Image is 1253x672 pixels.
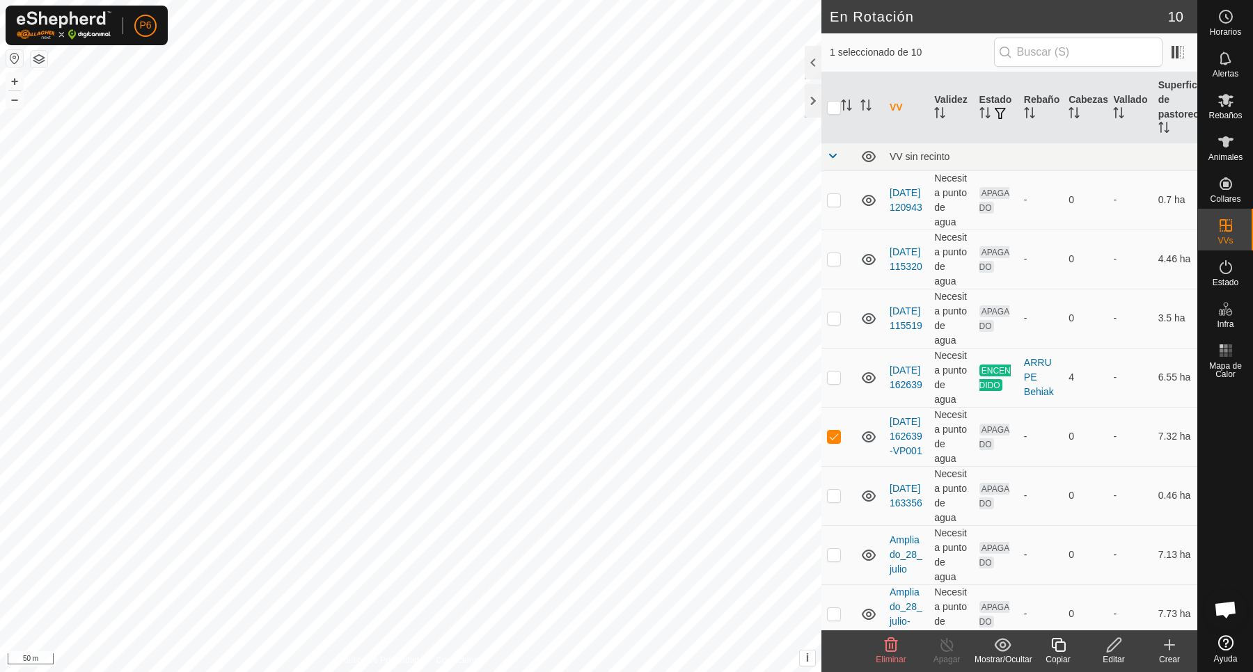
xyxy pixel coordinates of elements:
[1024,355,1057,399] div: ARRUPE Behiak
[6,73,23,90] button: +
[929,348,973,407] td: Necesita punto de agua
[1168,6,1183,27] span: 10
[876,655,906,664] span: Eliminar
[979,542,1010,568] span: APAGADO
[929,230,973,289] td: Necesita punto de agua
[1153,72,1197,143] th: Superficie de pastoreo
[1086,653,1142,666] div: Editar
[929,466,973,525] td: Necesita punto de agua
[929,72,973,143] th: Validez
[1153,584,1197,643] td: 7.73 ha
[800,650,815,666] button: i
[6,50,23,67] button: Restablecer Mapa
[1217,237,1233,245] span: VVs
[830,45,994,60] span: 1 seleccionado de 10
[979,424,1010,450] span: APAGADO
[1063,407,1108,466] td: 0
[1063,584,1108,643] td: 0
[890,586,922,641] a: Ampliado_28_julio-VP001
[979,365,1011,391] span: ENCENDIDO
[890,187,922,213] a: [DATE] 120943
[436,654,482,666] a: Contáctenos
[1024,488,1057,503] div: -
[860,102,872,113] p-sorticon: Activar para ordenar
[1108,466,1152,525] td: -
[1024,109,1035,120] p-sorticon: Activar para ordenar
[1024,429,1057,444] div: -
[806,652,809,664] span: i
[1213,70,1238,78] span: Alertas
[339,654,419,666] a: Política de Privacidad
[1024,311,1057,326] div: -
[1024,193,1057,207] div: -
[1108,289,1152,348] td: -
[1153,348,1197,407] td: 6.55 ha
[1030,653,1086,666] div: Copiar
[1142,653,1197,666] div: Crear
[1205,589,1247,630] div: Chat abierto
[1158,124,1169,135] p-sorticon: Activar para ordenar
[929,584,973,643] td: Necesita punto de agua
[1198,630,1253,669] a: Ayuda
[1201,362,1250,378] span: Mapa de Calor
[890,305,922,331] a: [DATE] 115519
[1018,72,1063,143] th: Rebaño
[1113,109,1124,120] p-sorticon: Activar para ordenar
[1217,320,1234,328] span: Infra
[1024,607,1057,621] div: -
[1063,525,1108,584] td: 0
[1208,153,1243,161] span: Animales
[994,38,1163,67] input: Buscar (S)
[1108,170,1152,230] td: -
[6,91,23,108] button: –
[890,151,1192,162] div: VV sin recinto
[1153,230,1197,289] td: 4.46 ha
[890,416,922,456] a: [DATE] 162639-VP001
[1153,170,1197,230] td: 0.7 ha
[975,653,1030,666] div: Mostrar/Ocultar
[1108,348,1152,407] td: -
[1108,72,1152,143] th: Vallado
[919,653,975,666] div: Apagar
[929,407,973,466] td: Necesita punto de agua
[1063,289,1108,348] td: 0
[1063,466,1108,525] td: 0
[890,246,922,272] a: [DATE] 115320
[1153,289,1197,348] td: 3.5 ha
[929,525,973,584] td: Necesita punto de agua
[934,109,945,120] p-sorticon: Activar para ordenar
[17,11,111,40] img: Logo Gallagher
[1024,547,1057,562] div: -
[139,18,151,33] span: P6
[31,51,47,67] button: Capas del Mapa
[1108,230,1152,289] td: -
[1153,407,1197,466] td: 7.32 ha
[1210,28,1241,36] span: Horarios
[979,246,1010,273] span: APAGADO
[884,72,929,143] th: VV
[830,8,1168,25] h2: En Rotación
[1213,278,1238,287] span: Estado
[1108,407,1152,466] td: -
[1063,72,1108,143] th: Cabezas
[929,170,973,230] td: Necesita punto de agua
[1063,348,1108,407] td: 4
[890,483,922,509] a: [DATE] 163356
[979,109,991,120] p-sorticon: Activar para ordenar
[929,289,973,348] td: Necesita punto de agua
[1024,252,1057,266] div: -
[974,72,1018,143] th: Estado
[1063,230,1108,289] td: 0
[1214,655,1238,663] span: Ayuda
[1153,525,1197,584] td: 7.13 ha
[1208,111,1242,120] span: Rebaños
[1108,584,1152,643] td: -
[979,483,1010,509] span: APAGADO
[979,187,1010,214] span: APAGADO
[890,365,922,390] a: [DATE] 162639
[1063,170,1108,230] td: 0
[841,102,852,113] p-sorticon: Activar para ordenar
[1153,466,1197,525] td: 0.46 ha
[979,305,1010,332] span: APAGADO
[1108,525,1152,584] td: -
